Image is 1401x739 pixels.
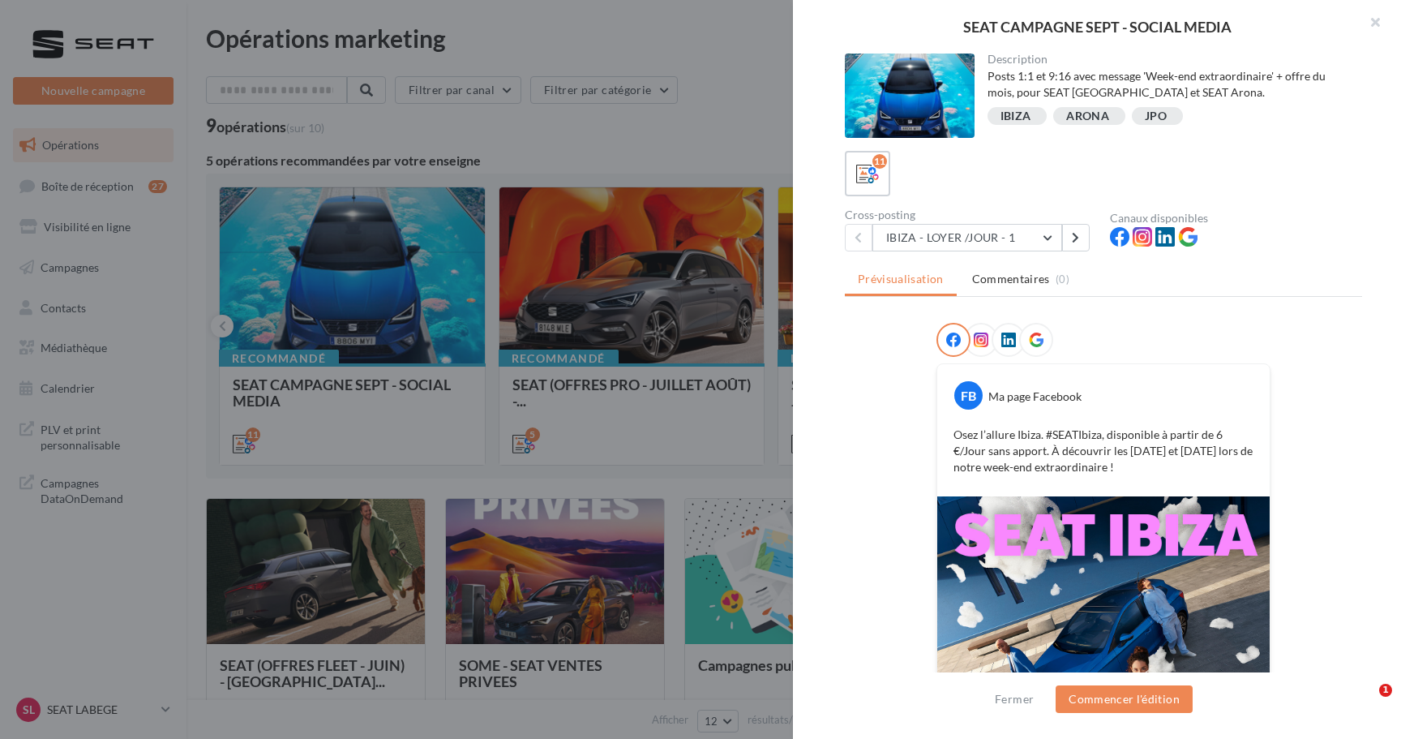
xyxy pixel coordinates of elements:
span: 1 [1379,684,1392,697]
div: 11 [872,154,887,169]
button: Fermer [988,690,1040,709]
div: FB [954,381,983,410]
button: Commencer l'édition [1056,685,1193,713]
div: SEAT CAMPAGNE SEPT - SOCIAL MEDIA [819,19,1375,34]
div: Posts 1:1 et 9:16 avec message 'Week-end extraordinaire' + offre du mois, pour SEAT [GEOGRAPHIC_D... [988,68,1350,101]
div: JPO [1145,110,1167,122]
div: ARONA [1066,110,1109,122]
div: Ma page Facebook [988,389,1082,405]
div: Canaux disponibles [1110,213,1362,224]
iframe: Intercom live chat [1346,684,1385,723]
span: Commentaires [972,271,1050,287]
div: Description [988,54,1350,65]
div: IBIZA [1000,110,1031,122]
span: (0) [1056,273,1069,286]
p: Osez l’allure Ibiza. #SEATIbiza, disponible à partir de 6 €/Jour sans apport. À découvrir les [DA... [953,427,1253,475]
button: IBIZA - LOYER /JOUR - 1 [872,224,1062,251]
div: Cross-posting [845,209,1097,221]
